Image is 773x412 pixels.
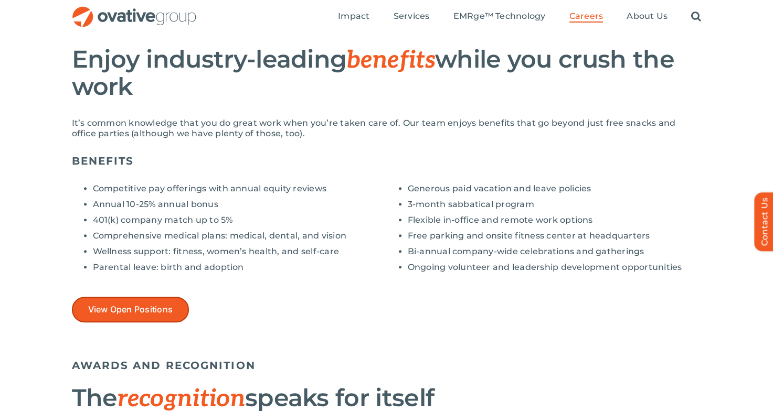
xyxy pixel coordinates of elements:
a: Search [691,11,701,23]
a: EMRge™ Technology [453,11,545,23]
span: View Open Positions [88,305,173,315]
li: Comprehensive medical plans: medical, dental, and vision [93,231,387,241]
a: Careers [569,11,603,23]
a: About Us [627,11,668,23]
a: OG_Full_horizontal_RGB [71,5,197,15]
li: Ongoing volunteer and leadership development opportunities [408,262,702,273]
li: 401(k) company match up to 5% [93,215,387,225]
li: Wellness support: fitness, women’s health, and self-care [93,246,387,257]
h5: BENEFITS [72,155,702,167]
span: EMRge™ Technology [453,11,545,21]
li: Annual 10-25% annual bonus [93,199,387,210]
li: Bi-annual company-wide celebrations and gatherings [408,246,702,257]
li: Flexible in-office and remote work options [408,215,702,225]
li: Competitive pay offerings with annual equity reviews [93,183,387,194]
h2: The speaks for itself [72,385,702,412]
a: Impact [338,11,369,23]
span: Services [394,11,430,21]
p: It’s common knowledge that you do great work when you’re taken care of. Our team enjoys benefits ... [72,118,702,139]
a: Services [394,11,430,23]
span: Impact [338,11,369,21]
li: 3-month sabbatical program [408,199,702,210]
li: Free parking and onsite fitness center at headquarters [408,231,702,241]
span: benefits [346,46,435,75]
a: View Open Positions [72,297,189,322]
li: Generous paid vacation and leave policies [408,183,702,194]
h2: Enjoy industry-leading while you crush the work [72,46,702,100]
span: Careers [569,11,603,21]
li: Parental leave: birth and adoption [93,262,387,273]
h5: AWARDS AND RECOGNITION [72,359,702,372]
span: About Us [627,11,668,21]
